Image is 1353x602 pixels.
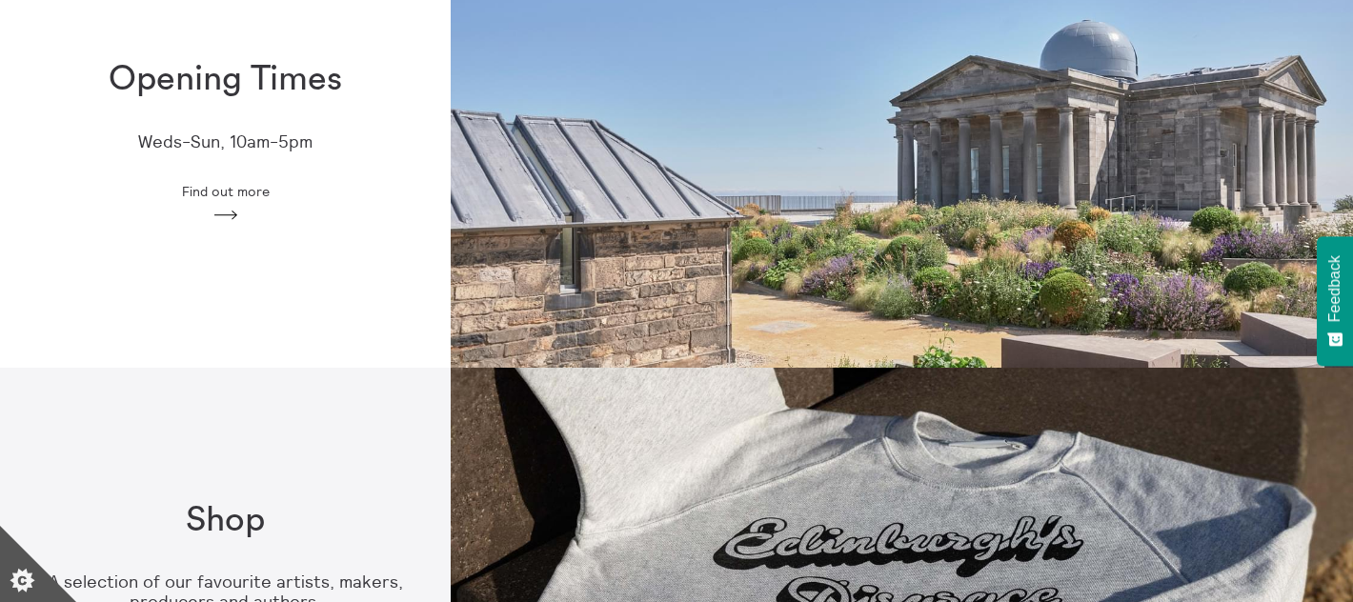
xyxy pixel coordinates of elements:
[109,60,342,99] h1: Opening Times
[186,501,265,540] h1: Shop
[1326,255,1343,322] span: Feedback
[1317,236,1353,366] button: Feedback - Show survey
[138,132,313,152] p: Weds-Sun, 10am-5pm
[182,184,270,199] span: Find out more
